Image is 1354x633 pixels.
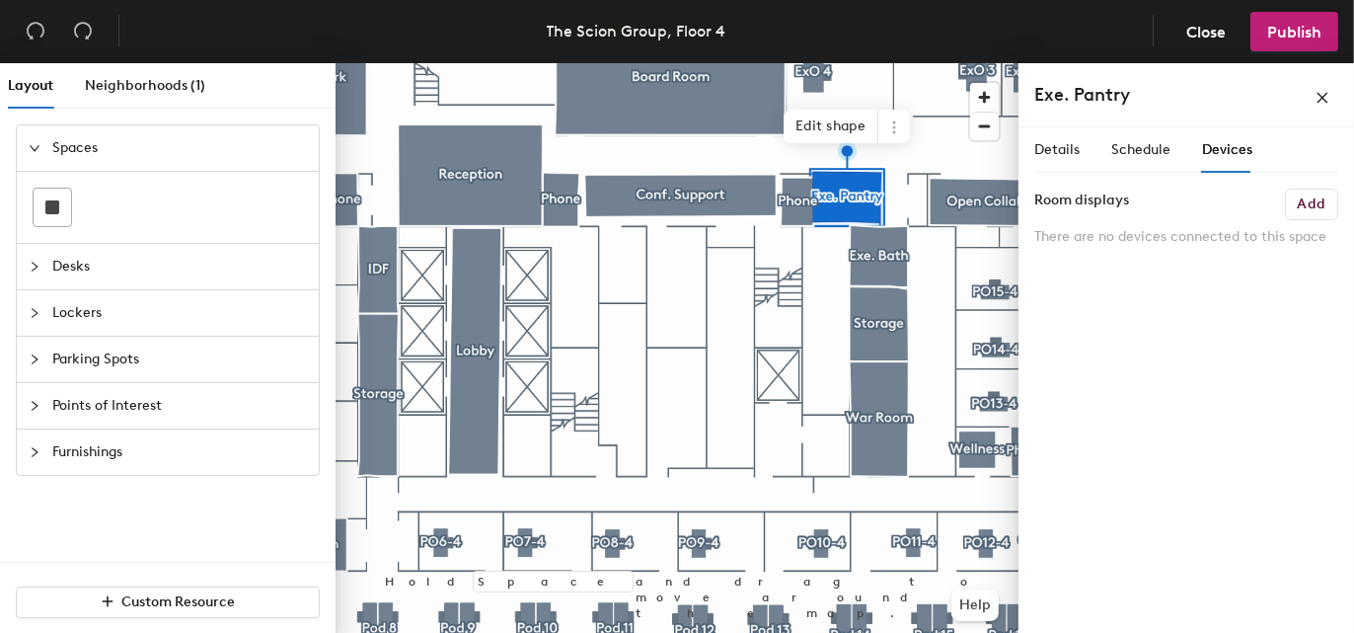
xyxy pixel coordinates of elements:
button: Add [1285,189,1338,220]
span: Furnishings [52,430,307,475]
span: Lockers [52,290,307,336]
span: collapsed [29,261,40,273]
span: collapsed [29,354,40,365]
span: undo [26,21,45,40]
span: close [1316,91,1329,105]
h6: Add [1298,197,1325,212]
button: Custom Resource [16,587,320,618]
span: collapsed [29,400,40,412]
button: Publish [1250,12,1338,51]
span: Parking Spots [52,337,307,382]
span: Desks [52,244,307,289]
span: expanded [29,142,40,154]
button: Close [1169,12,1242,51]
span: Points of Interest [52,383,307,429]
span: collapsed [29,446,40,458]
span: Edit shape [784,110,878,143]
h4: Exe. Pantry [1034,82,1130,108]
button: Undo (⌘ + Z) [16,12,55,51]
button: Help [951,590,999,621]
span: Layout [8,77,53,94]
span: collapsed [29,307,40,319]
label: Room displays [1034,189,1129,212]
button: Redo (⌘ + ⇧ + Z) [63,12,103,51]
span: Custom Resource [122,593,236,610]
span: Close [1186,23,1226,41]
span: Neighborhoods (1) [85,77,205,94]
span: Devices [1202,141,1252,158]
span: Spaces [52,125,307,171]
span: Publish [1267,23,1321,41]
span: Details [1034,141,1080,158]
p: There are no devices connected to this space [1034,228,1338,246]
div: The Scion Group, Floor 4 [547,19,726,43]
span: Schedule [1111,141,1170,158]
